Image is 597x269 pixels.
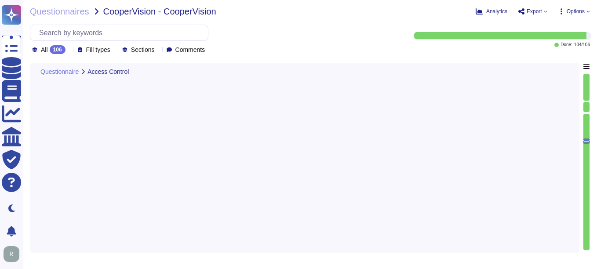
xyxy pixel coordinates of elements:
span: Fill types [86,47,110,53]
span: Done: [561,43,572,47]
span: Comments [175,47,205,53]
span: All [41,47,48,53]
button: user [2,244,25,264]
span: Sections [131,47,155,53]
span: Access Control [87,69,129,75]
span: 104 / 106 [574,43,590,47]
img: user [4,246,19,262]
span: Analytics [486,9,507,14]
span: CooperVision - CooperVision [103,7,216,16]
span: Questionnaire [40,69,79,75]
input: Search by keywords [35,25,208,40]
span: Export [527,9,542,14]
span: Questionnaires [30,7,89,16]
span: Options [567,9,585,14]
button: Analytics [476,8,507,15]
div: 106 [50,45,66,54]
